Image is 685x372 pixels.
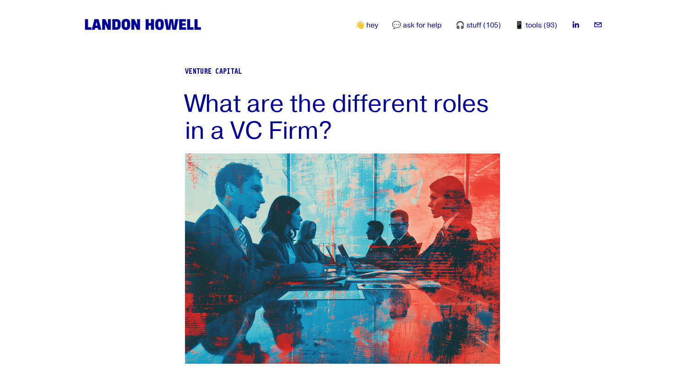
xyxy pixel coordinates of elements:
[571,20,580,29] a: LinkedIn
[355,20,378,31] a: 👋 hey
[456,20,501,31] a: 🎧 stuff (105)
[185,90,500,144] h1: What are the different roles in a VC Firm?
[185,67,242,75] a: Venture Capital
[515,20,557,31] a: 📱 tools (93)
[82,17,203,32] img: Landon Howell
[593,20,603,29] a: landon.howell@gmail.com
[392,20,442,31] a: 💬 ask for help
